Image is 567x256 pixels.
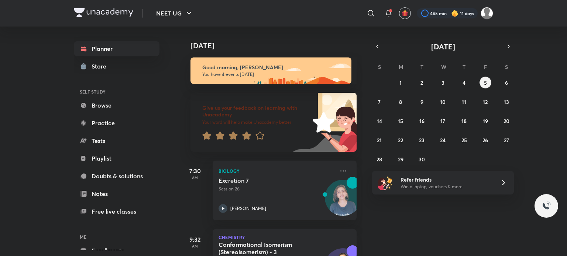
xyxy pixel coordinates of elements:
[374,134,385,146] button: September 21, 2025
[374,96,385,108] button: September 7, 2025
[419,118,425,125] abbr: September 16, 2025
[416,115,428,127] button: September 16, 2025
[458,77,470,88] button: September 4, 2025
[202,119,310,125] p: Your word will help make Unacademy better
[219,177,310,184] h5: Excretion 7
[377,156,382,163] abbr: September 28, 2025
[419,137,425,144] abbr: September 23, 2025
[74,151,159,166] a: Playlist
[431,42,455,52] span: [DATE]
[180,175,210,180] p: AM
[219,166,334,175] p: Biology
[219,235,351,239] p: Chemistry
[180,235,210,244] h5: 9:32
[399,98,402,105] abbr: September 8, 2025
[441,63,446,70] abbr: Wednesday
[482,137,488,144] abbr: September 26, 2025
[504,137,509,144] abbr: September 27, 2025
[504,98,509,105] abbr: September 13, 2025
[399,63,403,70] abbr: Monday
[461,137,467,144] abbr: September 25, 2025
[463,63,465,70] abbr: Thursday
[542,201,551,210] img: ttu
[152,6,198,21] button: NEET UG
[74,8,133,17] img: Company Logo
[219,186,334,192] p: Session 26
[74,169,159,183] a: Doubts & solutions
[398,156,403,163] abbr: September 29, 2025
[74,59,159,74] a: Store
[378,175,393,190] img: referral
[437,134,449,146] button: September 24, 2025
[74,98,159,113] a: Browse
[74,85,159,98] h6: SELF STUDY
[416,134,428,146] button: September 23, 2025
[395,115,406,127] button: September 15, 2025
[399,79,402,86] abbr: September 1, 2025
[458,115,470,127] button: September 18, 2025
[382,41,504,52] button: [DATE]
[505,63,508,70] abbr: Saturday
[505,79,508,86] abbr: September 6, 2025
[74,133,159,148] a: Tests
[441,79,444,86] abbr: September 3, 2025
[481,7,493,20] img: surabhi
[190,41,364,50] h4: [DATE]
[440,98,446,105] abbr: September 10, 2025
[74,8,133,19] a: Company Logo
[461,118,467,125] abbr: September 18, 2025
[374,115,385,127] button: September 14, 2025
[458,96,470,108] button: September 11, 2025
[377,118,382,125] abbr: September 14, 2025
[202,64,345,71] h6: Good morning, [PERSON_NAME]
[219,241,310,256] h5: Conformational Isomerism (Stereoisomerism) - 3
[483,118,488,125] abbr: September 19, 2025
[437,77,449,88] button: September 3, 2025
[484,63,487,70] abbr: Friday
[480,115,491,127] button: September 19, 2025
[402,10,408,17] img: avatar
[440,137,446,144] abbr: September 24, 2025
[74,186,159,201] a: Notes
[399,7,411,19] button: avatar
[395,96,406,108] button: September 8, 2025
[74,231,159,243] h6: ME
[501,134,512,146] button: September 27, 2025
[401,183,491,190] p: Win a laptop, vouchers & more
[202,105,310,118] h6: Give us your feedback on learning with Unacademy
[190,57,351,84] img: morning
[416,153,428,165] button: September 30, 2025
[420,79,423,86] abbr: September 2, 2025
[419,156,425,163] abbr: September 30, 2025
[378,63,381,70] abbr: Sunday
[416,96,428,108] button: September 9, 2025
[92,62,111,71] div: Store
[420,98,423,105] abbr: September 9, 2025
[451,10,458,17] img: streak
[378,98,381,105] abbr: September 7, 2025
[401,176,491,183] h6: Refer friends
[416,77,428,88] button: September 2, 2025
[458,134,470,146] button: September 25, 2025
[463,79,465,86] abbr: September 4, 2025
[501,77,512,88] button: September 6, 2025
[437,115,449,127] button: September 17, 2025
[230,205,266,212] p: [PERSON_NAME]
[202,71,345,77] p: You have 4 events [DATE]
[462,98,466,105] abbr: September 11, 2025
[484,79,487,86] abbr: September 5, 2025
[325,184,361,219] img: Avatar
[420,63,423,70] abbr: Tuesday
[480,77,491,88] button: September 5, 2025
[395,77,406,88] button: September 1, 2025
[398,137,403,144] abbr: September 22, 2025
[480,96,491,108] button: September 12, 2025
[483,98,488,105] abbr: September 12, 2025
[395,134,406,146] button: September 22, 2025
[288,93,357,152] img: feedback_image
[480,134,491,146] button: September 26, 2025
[180,166,210,175] h5: 7:30
[395,153,406,165] button: September 29, 2025
[440,118,445,125] abbr: September 17, 2025
[501,115,512,127] button: September 20, 2025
